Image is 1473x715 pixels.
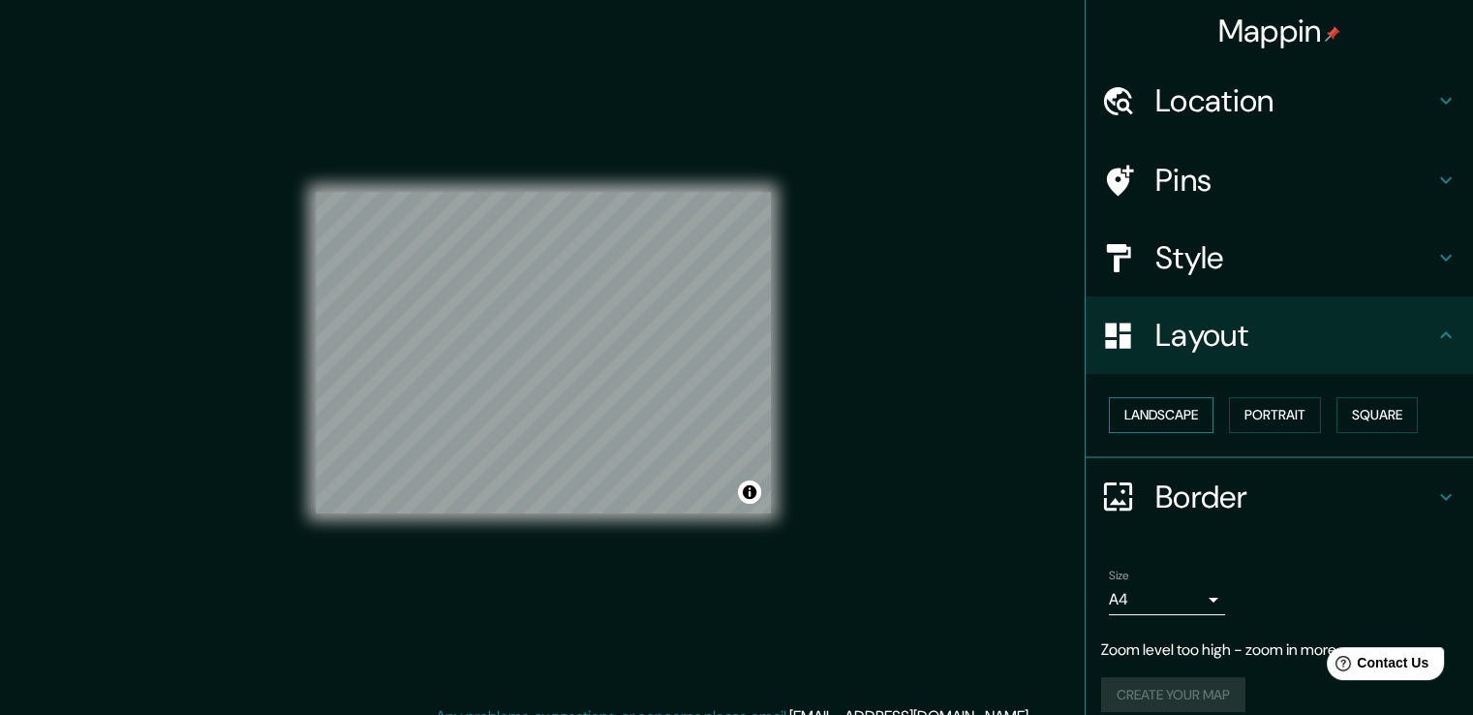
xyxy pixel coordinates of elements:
[1325,26,1340,42] img: pin-icon.png
[1086,296,1473,374] div: Layout
[1109,397,1213,433] button: Landscape
[1155,81,1434,120] h4: Location
[1086,219,1473,296] div: Style
[1155,238,1434,277] h4: Style
[738,481,761,504] button: Toggle attribution
[316,192,771,513] canvas: Map
[1301,639,1452,694] iframe: Help widget launcher
[1101,638,1458,662] p: Zoom level too high - zoom in more
[1229,397,1321,433] button: Portrait
[1155,316,1434,355] h4: Layout
[1086,458,1473,536] div: Border
[1155,478,1434,516] h4: Border
[1218,12,1341,50] h4: Mappin
[1155,161,1434,200] h4: Pins
[1086,141,1473,219] div: Pins
[1336,397,1418,433] button: Square
[1086,62,1473,140] div: Location
[1109,567,1129,583] label: Size
[1109,584,1225,615] div: A4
